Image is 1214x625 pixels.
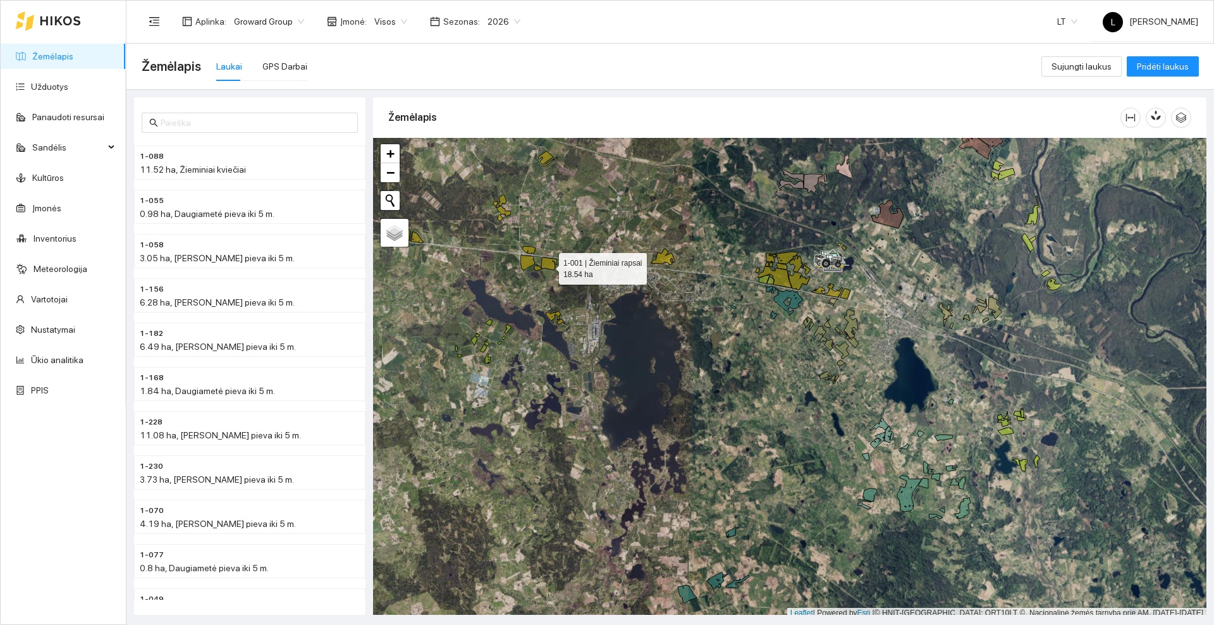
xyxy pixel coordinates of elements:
[386,145,395,161] span: +
[873,609,874,617] span: |
[1103,16,1198,27] span: [PERSON_NAME]
[31,325,75,335] a: Nustatymai
[857,609,871,617] a: Esri
[31,385,49,395] a: PPIS
[1111,12,1115,32] span: L
[1041,61,1122,71] a: Sujungti laukus
[32,112,104,122] a: Panaudoti resursai
[140,593,164,605] span: 1-049
[140,563,269,573] span: 0.8 ha, Daugiametė pieva iki 5 m.
[32,135,104,160] span: Sandėlis
[140,239,164,251] span: 1-058
[182,16,192,27] span: layout
[140,253,295,263] span: 3.05 ha, [PERSON_NAME] pieva iki 5 m.
[381,144,400,163] a: Zoom in
[1041,56,1122,77] button: Sujungti laukus
[142,9,167,34] button: menu-fold
[1057,12,1077,31] span: LT
[140,474,294,485] span: 3.73 ha, [PERSON_NAME] pieva iki 5 m.
[161,116,350,130] input: Paieška
[262,59,307,73] div: GPS Darbai
[140,195,164,207] span: 1-055
[388,99,1120,135] div: Žemėlapis
[31,355,83,365] a: Ūkio analitika
[140,164,246,175] span: 11.52 ha, Žieminiai kviečiai
[140,519,296,529] span: 4.19 ha, [PERSON_NAME] pieva iki 5 m.
[787,608,1206,619] div: | Powered by © HNIT-[GEOGRAPHIC_DATA]; ORT10LT ©, Nacionalinė žemės tarnyba prie AM, [DATE]-[DATE]
[32,51,73,61] a: Žemėlapis
[140,297,295,307] span: 6.28 ha, [PERSON_NAME] pieva iki 5 m.
[140,328,163,340] span: 1-182
[216,59,242,73] div: Laukai
[31,294,68,304] a: Vartotojai
[386,164,395,180] span: −
[381,163,400,182] a: Zoom out
[140,430,301,440] span: 11.08 ha, [PERSON_NAME] pieva iki 5 m.
[443,15,480,28] span: Sezonas :
[140,372,164,384] span: 1-168
[381,219,408,247] a: Layers
[1120,108,1141,128] button: column-width
[149,16,160,27] span: menu-fold
[374,12,407,31] span: Visos
[140,461,163,473] span: 1-230
[340,15,367,28] span: Įmonė :
[140,505,164,517] span: 1-070
[1137,59,1189,73] span: Pridėti laukus
[31,82,68,92] a: Užduotys
[430,16,440,27] span: calendar
[234,12,304,31] span: Groward Group
[34,233,77,244] a: Inventorius
[1127,56,1199,77] button: Pridėti laukus
[1121,113,1140,123] span: column-width
[140,209,274,219] span: 0.98 ha, Daugiametė pieva iki 5 m.
[140,549,164,561] span: 1-077
[140,342,296,352] span: 6.49 ha, [PERSON_NAME] pieva iki 5 m.
[149,118,158,127] span: search
[140,386,275,396] span: 1.84 ha, Daugiametė pieva iki 5 m.
[140,283,164,295] span: 1-156
[327,16,337,27] span: shop
[790,609,813,617] a: Leaflet
[34,264,87,274] a: Meteorologija
[32,173,64,183] a: Kultūros
[140,416,162,428] span: 1-228
[487,12,520,31] span: 2026
[1127,61,1199,71] a: Pridėti laukus
[142,56,201,77] span: Žemėlapis
[195,15,226,28] span: Aplinka :
[381,191,400,210] button: Initiate a new search
[1052,59,1112,73] span: Sujungti laukus
[32,203,61,213] a: Įmonės
[140,151,164,163] span: 1-088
